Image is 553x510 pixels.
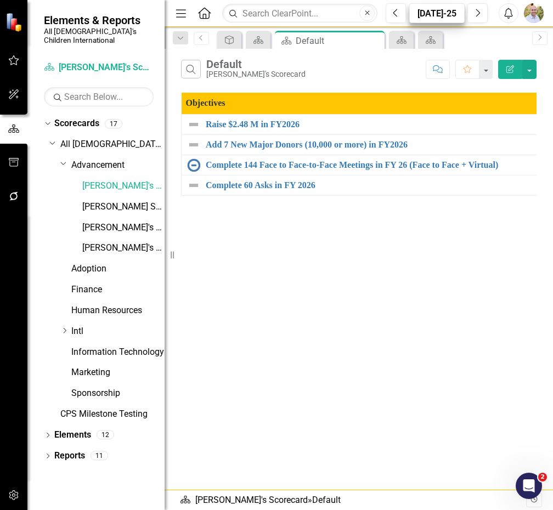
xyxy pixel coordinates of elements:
[5,13,25,32] img: ClearPoint Strategy
[82,242,165,254] a: [PERSON_NAME]'s Scorecard
[296,34,382,48] div: Default
[413,7,461,20] div: [DATE]-25
[71,304,165,317] a: Human Resources
[71,366,165,379] a: Marketing
[44,27,154,45] small: All [DEMOGRAPHIC_DATA]'s Children International
[60,408,165,421] a: CPS Milestone Testing
[82,222,165,234] a: [PERSON_NAME]'s Scorecard
[82,180,165,192] a: [PERSON_NAME]'s Scorecard
[206,58,306,70] div: Default
[187,118,200,131] img: Not Defined
[195,495,308,505] a: [PERSON_NAME]'s Scorecard
[54,117,99,130] a: Scorecards
[538,473,547,481] span: 2
[516,473,542,499] iframe: Intercom live chat
[44,87,154,106] input: Search Below...
[97,430,114,440] div: 12
[71,284,165,296] a: Finance
[82,201,165,213] a: [PERSON_NAME] Scorecard
[409,3,465,23] button: [DATE]-25
[187,179,200,192] img: Not Defined
[71,387,165,400] a: Sponsorship
[312,495,341,505] div: Default
[71,346,165,359] a: Information Technology
[44,14,154,27] span: Elements & Reports
[105,119,122,128] div: 17
[91,451,108,461] div: 11
[44,61,154,74] a: [PERSON_NAME]'s Scorecard
[60,138,165,151] a: All [DEMOGRAPHIC_DATA]'s Children International
[71,325,165,338] a: Intl
[187,138,200,151] img: Not Defined
[71,159,165,172] a: Advancement
[222,4,377,23] input: Search ClearPoint...
[54,429,91,441] a: Elements
[187,158,200,172] img: No Information
[180,494,526,507] div: »
[54,450,85,462] a: Reports
[71,263,165,275] a: Adoption
[524,3,544,23] img: Nate Dawson
[206,70,306,78] div: [PERSON_NAME]'s Scorecard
